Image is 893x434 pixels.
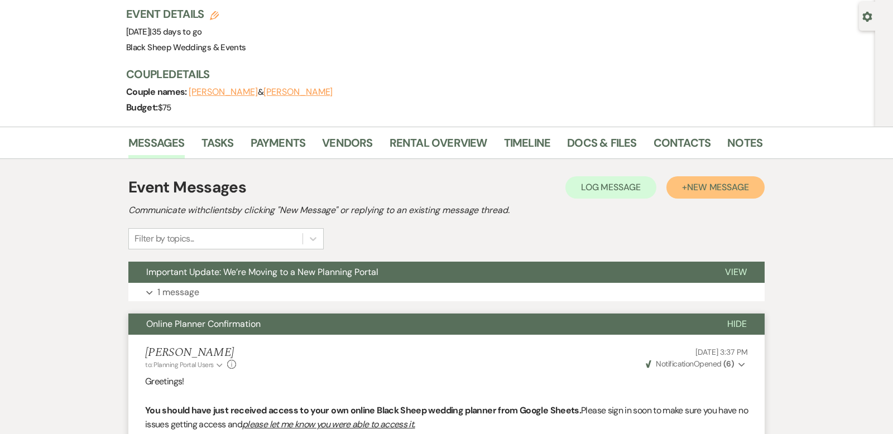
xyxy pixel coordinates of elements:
[128,134,185,158] a: Messages
[646,359,734,369] span: Opened
[145,346,236,360] h5: [PERSON_NAME]
[126,42,246,53] span: Black Sheep Weddings & Events
[654,134,711,158] a: Contacts
[581,181,641,193] span: Log Message
[146,318,261,330] span: Online Planner Confirmation
[201,134,234,158] a: Tasks
[128,176,246,199] h1: Event Messages
[128,204,765,217] h2: Communicate with clients by clicking "New Message" or replying to an existing message thread.
[725,266,747,278] span: View
[709,314,765,335] button: Hide
[322,134,372,158] a: Vendors
[135,232,194,245] div: Filter by topics...
[128,262,707,283] button: Important Update: We’re Moving to a New Planning Portal
[145,360,224,370] button: to: Planning Portal Users
[723,359,734,369] strong: ( 6 )
[695,347,748,357] span: [DATE] 3:37 PM
[644,358,748,370] button: NotificationOpened (6)
[251,134,306,158] a: Payments
[727,134,762,158] a: Notes
[656,359,693,369] span: Notification
[263,88,333,97] button: [PERSON_NAME]
[145,360,214,369] span: to: Planning Portal Users
[145,404,748,431] span: Please sign in soon to make sure you have no issues getting access and
[707,262,765,283] button: View
[390,134,487,158] a: Rental Overview
[687,181,749,193] span: New Message
[152,26,202,37] span: 35 days to go
[126,102,158,113] span: Budget:
[146,266,378,278] span: Important Update: We’re Moving to a New Planning Portal
[126,6,246,22] h3: Event Details
[126,26,201,37] span: [DATE]
[158,102,171,113] span: $75
[567,134,636,158] a: Docs & Files
[504,134,551,158] a: Timeline
[126,66,751,82] h3: Couple Details
[157,285,199,300] p: 1 message
[242,418,415,430] u: please let me know you were able to access it.
[189,86,333,98] span: &
[862,11,872,21] button: Open lead details
[126,86,189,98] span: Couple names:
[145,404,581,416] strong: You should have just received access to your own online Black Sheep wedding planner from Google S...
[666,176,765,199] button: +New Message
[150,26,201,37] span: |
[128,314,709,335] button: Online Planner Confirmation
[727,318,747,330] span: Hide
[145,375,184,387] span: Greetings!
[565,176,656,199] button: Log Message
[128,283,765,302] button: 1 message
[189,88,258,97] button: [PERSON_NAME]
